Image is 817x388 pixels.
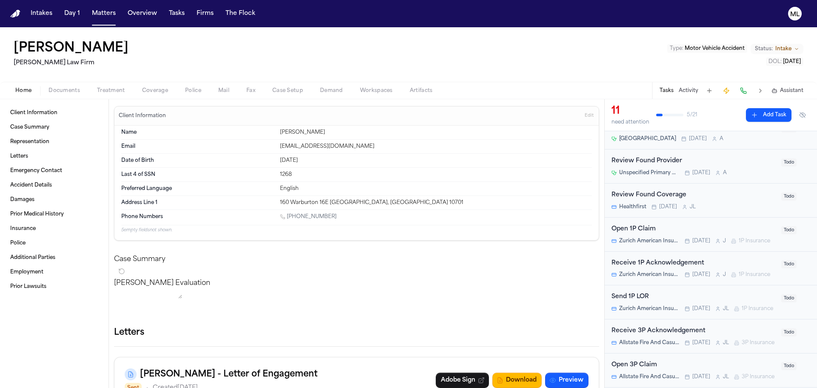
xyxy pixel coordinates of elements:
[685,46,745,51] span: Motor Vehicle Accident
[687,112,697,118] span: 5 / 21
[611,104,649,118] div: 11
[619,339,680,346] span: Allstate Fire And Casualty Insurance Company
[723,238,726,244] span: J
[7,222,102,236] a: Insurance
[766,57,803,66] button: Edit DOL: 2025-08-18
[742,305,773,312] span: 1P Insurance
[7,251,102,264] a: Additional Parties
[7,149,102,163] a: Letters
[692,170,710,176] span: [DATE]
[746,108,791,122] button: Add Task
[272,87,303,94] span: Case Setup
[692,374,710,380] span: [DATE]
[14,41,129,56] h1: [PERSON_NAME]
[7,265,102,279] a: Employment
[121,199,275,206] dt: Address Line 1
[703,85,715,97] button: Add Task
[15,87,31,94] span: Home
[781,328,797,336] span: Todo
[780,87,803,94] span: Assistant
[611,259,776,268] div: Receive 1P Acknowledgement
[723,170,727,176] span: A
[280,199,592,206] div: 160 Warburton 16E [GEOGRAPHIC_DATA], [GEOGRAPHIC_DATA] 10701
[280,129,592,136] div: [PERSON_NAME]
[121,213,163,220] span: Phone Numbers
[781,193,797,201] span: Todo
[10,10,20,18] img: Finch Logo
[218,87,229,94] span: Mail
[545,373,588,388] button: Preview
[7,164,102,178] a: Emergency Contact
[795,108,810,122] button: Hide completed tasks (⌘⇧H)
[121,143,275,150] dt: Email
[751,44,803,54] button: Change status from Intake
[605,252,817,286] div: Open task: Receive 1P Acknowledgement
[121,157,275,164] dt: Date of Birth
[611,224,776,234] div: Open 1P Claim
[723,271,726,278] span: J
[124,6,160,21] button: Overview
[280,143,592,150] div: [EMAIL_ADDRESS][DOMAIN_NAME]
[14,41,129,56] button: Edit matter name
[166,6,188,21] button: Tasks
[739,271,770,278] span: 1P Insurance
[781,362,797,370] span: Todo
[775,46,791,52] span: Intake
[585,113,594,119] span: Edit
[114,254,599,264] h2: Case Summary
[222,6,259,21] button: The Flock
[781,226,797,234] span: Todo
[771,87,803,94] button: Assistant
[659,204,677,210] span: [DATE]
[27,6,56,21] button: Intakes
[611,119,649,126] div: need attention
[7,193,102,207] a: Damages
[246,87,255,94] span: Fax
[7,280,102,293] a: Prior Lawsuits
[679,87,698,94] button: Activity
[742,374,774,380] span: 3P Insurance
[121,171,275,178] dt: Last 4 of SSN
[768,59,782,64] span: DOL :
[185,87,201,94] span: Police
[611,360,776,370] div: Open 3P Claim
[7,178,102,192] a: Accident Details
[781,294,797,302] span: Todo
[61,6,83,21] button: Day 1
[742,339,774,346] span: 3P Insurance
[619,374,680,380] span: Allstate Fire And Casualty Insurance Company
[619,170,680,176] span: Unspecified Primary Care Provider in [GEOGRAPHIC_DATA], [GEOGRAPHIC_DATA]
[410,87,433,94] span: Artifacts
[619,271,680,278] span: Zurich American Insurance Company
[619,238,680,244] span: Zurich American Insurance Company
[121,129,275,136] dt: Name
[7,236,102,250] a: Police
[737,85,749,97] button: Make a Call
[611,156,776,166] div: Review Found Provider
[689,135,707,142] span: [DATE]
[121,185,275,192] dt: Preferred Language
[582,109,596,123] button: Edit
[10,10,20,18] a: Home
[97,87,125,94] span: Treatment
[605,285,817,319] div: Open task: Send 1P LOR
[436,373,489,388] a: Adobe Sign
[7,207,102,221] a: Prior Medical History
[611,326,776,336] div: Receive 3P Acknowledgement
[492,373,542,388] button: Download
[49,87,80,94] span: Documents
[692,238,710,244] span: [DATE]
[692,305,710,312] span: [DATE]
[140,368,317,381] h3: [PERSON_NAME] - Letter of Engagement
[690,204,696,210] span: J L
[605,149,817,184] div: Open task: Review Found Provider
[781,158,797,167] span: Todo
[720,135,723,142] span: A
[619,305,680,312] span: Zurich American Insurance Company
[89,6,119,21] button: Matters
